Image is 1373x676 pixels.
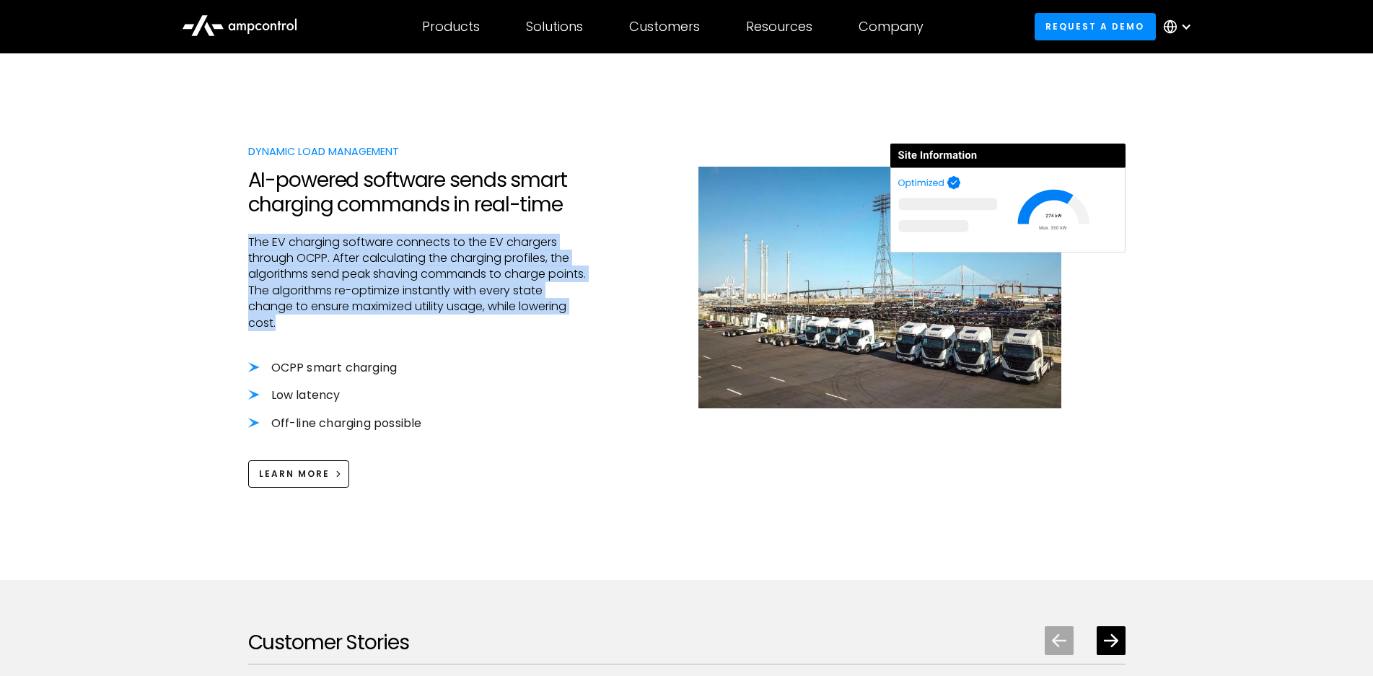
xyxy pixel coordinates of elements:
p: The EV charging software connects to the EV chargers through OCPP. After calculating the charging... [248,234,590,331]
div: Solutions [526,19,583,35]
div: Products [422,19,480,35]
div: Company [859,19,924,35]
li: Off-line charging possible [248,416,590,431]
li: OCPP smart charging [248,360,590,376]
li: Low latency [248,387,590,403]
h2: Customer Stories [248,631,409,655]
a: Request a demo [1035,13,1156,40]
div: Customers [629,19,700,35]
img: Ampcontrol peak shaving dynamic load management for EV Fleets [890,144,1126,300]
div: Resources [746,19,812,35]
div: Learn More [259,468,330,480]
a: Learn More [248,460,350,487]
div: Previous slide [1045,626,1074,655]
h2: AI-powered software sends smart charging commands in real-time [248,168,590,216]
div: Next slide [1097,626,1126,655]
div: Dynamic Load Management [248,144,590,159]
img: Ampcontrol peak shaving dynamic load management for EV Fleets [698,167,1061,408]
